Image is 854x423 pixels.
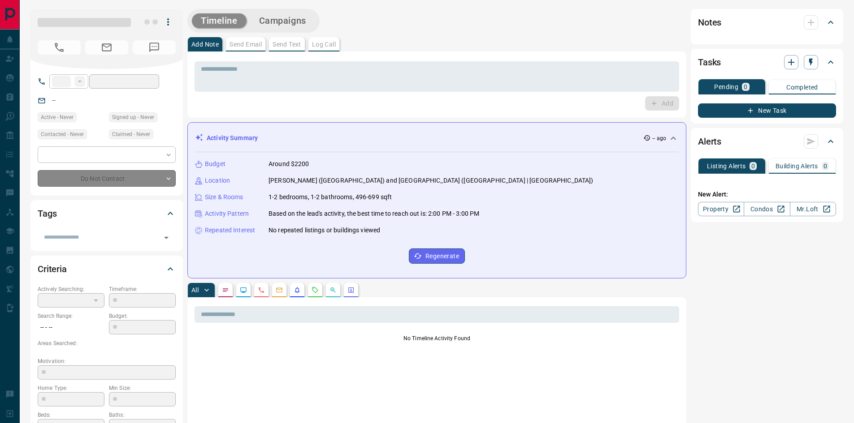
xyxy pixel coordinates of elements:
a: -- [52,97,56,104]
svg: Agent Actions [347,286,355,294]
p: Search Range: [38,312,104,320]
p: Completed [786,84,818,90]
svg: Notes [222,286,229,294]
div: Do Not Contact [38,170,176,187]
span: Contacted - Never [41,130,84,139]
svg: Calls [258,286,265,294]
p: Home Type: [38,384,104,392]
svg: Requests [312,286,319,294]
p: All [191,287,199,293]
h2: Alerts [698,134,721,149]
p: Around $2200 [269,159,309,169]
p: [PERSON_NAME] ([GEOGRAPHIC_DATA]) and [GEOGRAPHIC_DATA] ([GEOGRAPHIC_DATA] | [GEOGRAPHIC_DATA]) [269,176,593,185]
p: Location [205,176,230,185]
span: No Email [85,40,128,55]
p: Baths: [109,411,176,419]
p: Pending [714,84,738,90]
div: Tasks [698,51,836,73]
h2: Criteria [38,262,67,276]
a: Condos [744,202,790,216]
div: Activity Summary-- ago [195,130,679,146]
span: No Number [133,40,176,55]
h2: Notes [698,15,721,30]
a: Mr.Loft [790,202,836,216]
svg: Lead Browsing Activity [240,286,247,294]
p: Timeframe: [109,285,176,293]
p: Activity Summary [207,133,258,143]
p: -- ago [652,134,666,142]
div: Notes [698,12,836,33]
p: 0 [744,84,747,90]
button: Campaigns [250,13,315,28]
button: Timeline [192,13,247,28]
p: Building Alerts [776,163,818,169]
a: Property [698,202,744,216]
span: Active - Never [41,113,74,122]
p: -- - -- [38,320,104,335]
p: Beds: [38,411,104,419]
p: Budget [205,159,225,169]
p: Based on the lead's activity, the best time to reach out is: 2:00 PM - 3:00 PM [269,209,479,218]
p: Areas Searched: [38,339,176,347]
h2: Tasks [698,55,721,69]
p: 0 [824,163,827,169]
p: No repeated listings or buildings viewed [269,226,380,235]
button: Regenerate [409,248,465,264]
p: Min Size: [109,384,176,392]
svg: Listing Alerts [294,286,301,294]
div: Tags [38,203,176,224]
p: 0 [751,163,755,169]
span: No Number [38,40,81,55]
p: No Timeline Activity Found [195,334,679,342]
p: Actively Searching: [38,285,104,293]
p: 1-2 bedrooms, 1-2 bathrooms, 496-699 sqft [269,192,392,202]
p: New Alert: [698,190,836,199]
div: Alerts [698,131,836,152]
svg: Opportunities [329,286,337,294]
p: Size & Rooms [205,192,243,202]
p: Add Note [191,41,219,47]
h2: Tags [38,206,56,221]
p: Budget: [109,312,176,320]
button: Open [160,231,173,244]
p: Activity Pattern [205,209,249,218]
span: Claimed - Never [112,130,150,139]
span: Signed up - Never [112,113,154,122]
div: Criteria [38,258,176,280]
p: Motivation: [38,357,176,365]
svg: Emails [276,286,283,294]
p: Repeated Interest [205,226,255,235]
p: Listing Alerts [707,163,746,169]
button: New Task [698,103,836,118]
